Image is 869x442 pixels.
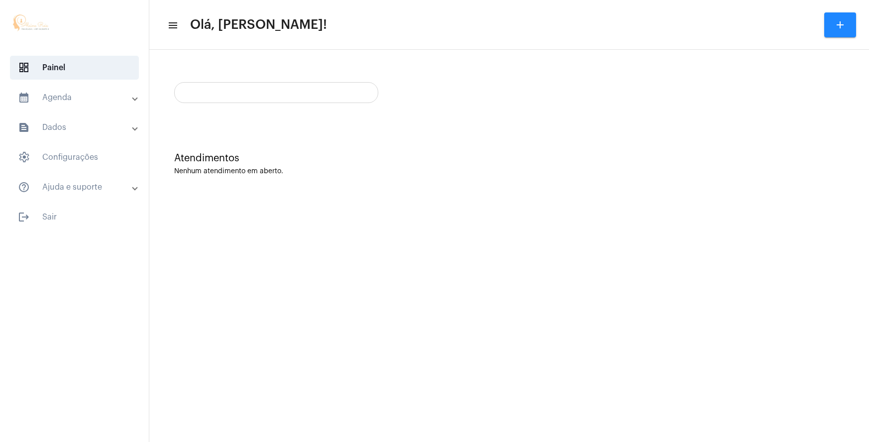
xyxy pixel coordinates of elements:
img: a308c1d8-3e78-dbfd-0328-a53a29ea7b64.jpg [8,5,54,45]
mat-icon: sidenav icon [167,19,177,31]
mat-icon: add [834,19,846,31]
div: Atendimentos [174,153,844,164]
mat-panel-title: Agenda [18,92,133,104]
mat-expansion-panel-header: sidenav iconAgenda [6,86,149,110]
mat-panel-title: Dados [18,121,133,133]
div: Nenhum atendimento em aberto. [174,168,844,175]
mat-icon: sidenav icon [18,121,30,133]
mat-icon: sidenav icon [18,211,30,223]
mat-panel-title: Ajuda e suporte [18,181,133,193]
span: Olá, [PERSON_NAME]! [190,17,327,33]
span: Painel [10,56,139,80]
mat-expansion-panel-header: sidenav iconAjuda e suporte [6,175,149,199]
mat-expansion-panel-header: sidenav iconDados [6,115,149,139]
span: Configurações [10,145,139,169]
span: sidenav icon [18,151,30,163]
span: Sair [10,205,139,229]
span: sidenav icon [18,62,30,74]
mat-icon: sidenav icon [18,92,30,104]
mat-icon: sidenav icon [18,181,30,193]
